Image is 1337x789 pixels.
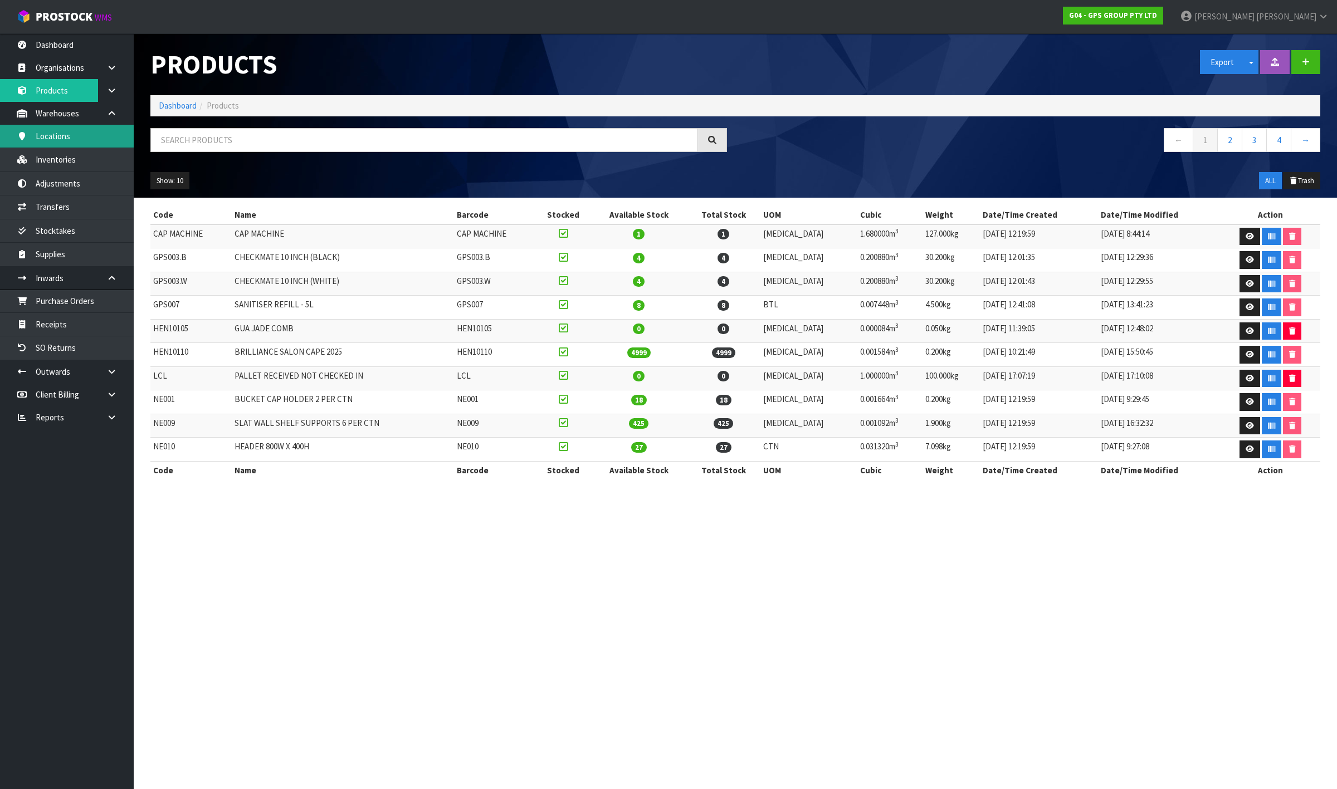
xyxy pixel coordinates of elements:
td: HEN10105 [454,319,535,343]
td: [DATE] 10:21:49 [980,343,1099,367]
td: [DATE] 12:19:59 [980,438,1099,462]
th: Available Stock [591,206,686,224]
th: Total Stock [686,461,760,479]
td: 30.200kg [923,248,980,272]
strong: G04 - GPS GROUP PTY LTD [1069,11,1157,20]
td: [DATE] 9:27:08 [1098,438,1221,462]
th: Barcode [454,461,535,479]
td: HEN10105 [150,319,232,343]
span: 1 [718,229,729,239]
td: GPS003.W [150,272,232,296]
td: GPS003.B [150,248,232,272]
td: [DATE] 12:41:08 [980,296,1099,320]
td: 100.000kg [923,366,980,390]
th: Total Stock [686,206,760,224]
td: 0.007448m [857,296,923,320]
sup: 3 [895,298,899,306]
a: Dashboard [159,100,197,111]
td: CAP MACHINE [454,224,535,248]
td: 1.900kg [923,414,980,438]
td: 0.000084m [857,319,923,343]
td: BTL [760,296,857,320]
td: [DATE] 12:29:36 [1098,248,1221,272]
td: 0.001092m [857,414,923,438]
span: 0 [718,371,729,381]
td: 7.098kg [923,438,980,462]
td: NE001 [454,390,535,414]
td: NE010 [454,438,535,462]
span: 4 [633,276,645,287]
a: → [1291,128,1320,152]
td: 0.200880m [857,272,923,296]
span: 8 [633,300,645,311]
td: 1.000000m [857,366,923,390]
td: 0.001584m [857,343,923,367]
img: cube-alt.png [17,9,31,23]
td: CTN [760,438,857,462]
span: 27 [716,442,731,453]
td: CAP MACHINE [232,224,453,248]
sup: 3 [895,416,899,424]
small: WMS [95,12,112,23]
span: 18 [716,395,731,405]
td: [DATE] 12:48:02 [1098,319,1221,343]
td: [DATE] 12:29:55 [1098,272,1221,296]
th: Name [232,206,453,224]
span: 0 [718,324,729,334]
td: 30.200kg [923,272,980,296]
span: 425 [714,418,733,429]
td: BRILLIANCE SALON CAPE 2025 [232,343,453,367]
td: [DATE] 9:29:45 [1098,390,1221,414]
button: Show: 10 [150,172,189,190]
input: Search products [150,128,698,152]
td: PALLET RECEIVED NOT CHECKED IN [232,366,453,390]
td: NE009 [150,414,232,438]
td: SANITISER REFILL - 5L [232,296,453,320]
span: 425 [629,418,648,429]
td: GUA JADE COMB [232,319,453,343]
th: Barcode [454,206,535,224]
a: G04 - GPS GROUP PTY LTD [1063,7,1163,24]
th: Weight [923,206,980,224]
td: [MEDICAL_DATA] [760,343,857,367]
sup: 3 [895,227,899,235]
td: [MEDICAL_DATA] [760,319,857,343]
span: 4999 [627,347,651,358]
span: 27 [631,442,647,453]
th: Name [232,461,453,479]
td: CAP MACHINE [150,224,232,248]
span: 4 [633,253,645,263]
td: [DATE] 12:19:59 [980,390,1099,414]
th: Date/Time Modified [1098,206,1221,224]
a: 2 [1217,128,1242,152]
th: Action [1221,461,1320,479]
td: [MEDICAL_DATA] [760,414,857,438]
span: 8 [718,300,729,311]
th: Date/Time Created [980,461,1099,479]
sup: 3 [895,440,899,448]
span: ProStock [36,9,92,24]
td: LCL [150,366,232,390]
td: 127.000kg [923,224,980,248]
td: [DATE] 12:19:59 [980,224,1099,248]
td: 1.680000m [857,224,923,248]
td: [DATE] 13:41:23 [1098,296,1221,320]
nav: Page navigation [744,128,1320,155]
td: GPS007 [150,296,232,320]
td: [DATE] 17:07:19 [980,366,1099,390]
th: UOM [760,461,857,479]
span: 4999 [712,347,735,358]
sup: 3 [895,275,899,282]
td: 0.050kg [923,319,980,343]
span: 0 [633,371,645,381]
th: Code [150,206,232,224]
th: Date/Time Modified [1098,461,1221,479]
td: [MEDICAL_DATA] [760,248,857,272]
span: 4 [718,276,729,287]
th: Stocked [535,461,591,479]
td: GPS007 [454,296,535,320]
td: 0.001664m [857,390,923,414]
td: [DATE] 17:10:08 [1098,366,1221,390]
td: NE010 [150,438,232,462]
th: Action [1221,206,1320,224]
